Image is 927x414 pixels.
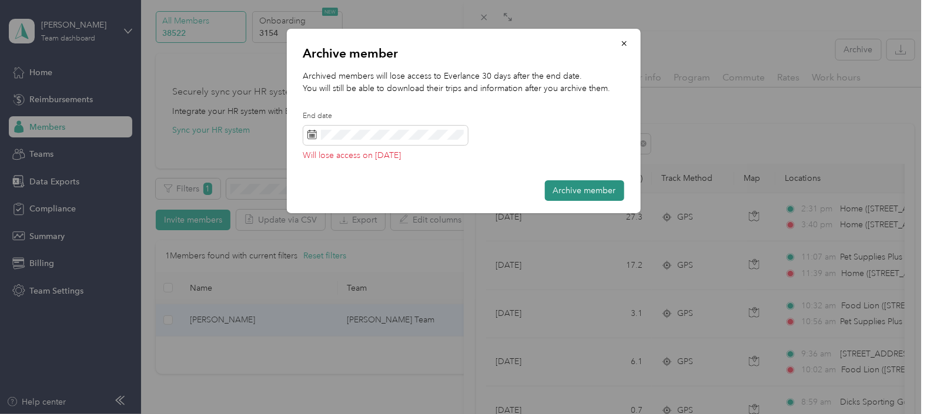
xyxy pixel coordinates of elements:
[303,45,624,62] p: Archive member
[303,82,624,95] p: You will still be able to download their trips and information after you archive them.
[303,111,468,122] label: End date
[861,348,927,414] iframe: Everlance-gr Chat Button Frame
[303,152,468,160] p: Will lose access on [DATE]
[545,180,624,201] button: Archive member
[303,70,624,82] p: Archived members will lose access to Everlance 30 days after the end date.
